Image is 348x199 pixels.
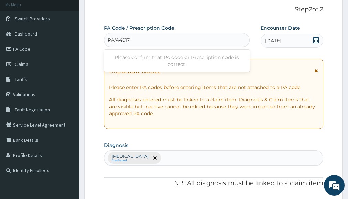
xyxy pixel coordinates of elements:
span: Claims [15,61,28,67]
span: [DATE] [265,37,281,44]
span: We're online! [40,57,95,127]
label: PA Code / Prescription Code [104,24,175,31]
span: Tariffs [15,76,27,82]
div: Chat with us now [36,39,116,48]
textarea: Type your message and hit 'Enter' [3,129,131,153]
div: Minimize live chat window [113,3,129,20]
span: Switch Providers [15,16,50,22]
h1: Important Notice [109,67,161,75]
p: All diagnoses entered must be linked to a claim item. Diagnosis & Claim Items that are visible bu... [109,96,318,117]
label: Encounter Date [261,24,300,31]
div: Please confirm that PA code or Prescription code is correct. [104,51,250,70]
span: Tariff Negotiation [15,107,50,113]
span: Dashboard [15,31,37,37]
p: Please enter PA codes before entering items that are not attached to a PA code [109,84,318,91]
label: Diagnosis [104,142,128,149]
p: NB: All diagnosis must be linked to a claim item [104,179,323,188]
img: d_794563401_company_1708531726252_794563401 [13,34,28,52]
p: Step 2 of 2 [104,6,323,13]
